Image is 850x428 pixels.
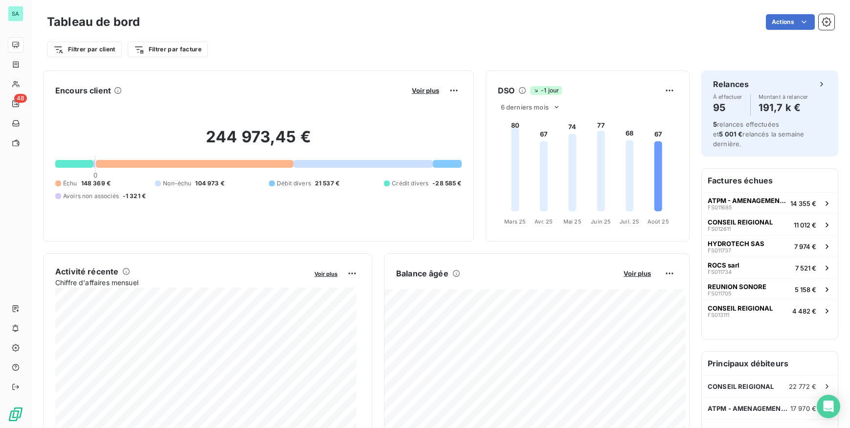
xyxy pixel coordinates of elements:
span: Débit divers [277,179,311,188]
span: FS012611 [708,226,731,232]
h2: 244 973,45 € [55,127,462,157]
tspan: Mai 25 [563,218,581,225]
div: SA [8,6,23,22]
button: Actions [766,14,815,30]
span: Voir plus [314,270,337,277]
span: 21 537 € [315,179,339,188]
span: 17 970 € [790,405,816,412]
span: FS013111 [708,312,729,318]
button: CONSEIL REIGIONALFS0131114 482 € [702,300,838,321]
span: 5 [713,120,717,128]
span: FS011705 [708,291,732,296]
span: 7 521 € [795,264,816,272]
span: FS011737 [708,248,731,253]
span: 5 001 € [719,130,742,138]
span: CONSEIL REIGIONAL [708,218,773,226]
tspan: Juin 25 [591,218,611,225]
span: 6 derniers mois [501,103,549,111]
span: Montant à relancer [759,94,808,100]
span: Voir plus [624,270,651,277]
span: Voir plus [412,87,439,94]
span: FS011685 [708,204,732,210]
tspan: Mars 25 [504,218,526,225]
span: ATPM - AMENAGEMENTS TRAVAUX PUBLICS DES MASCAREIGNES [708,197,786,204]
a: 48 [8,96,23,112]
span: 48 [14,94,27,103]
h6: Encours client [55,85,111,96]
span: 7 974 € [794,243,816,250]
h6: Principaux débiteurs [702,352,838,375]
button: ATPM - AMENAGEMENTS TRAVAUX PUBLICS DES MASCAREIGNESFS01168514 355 € [702,192,838,214]
span: 22 772 € [789,383,816,390]
span: -1 321 € [123,192,146,201]
span: Non-échu [163,179,191,188]
span: Échu [63,179,77,188]
button: Filtrer par client [47,42,122,57]
span: HYDROTECH SAS [708,240,764,248]
span: CONSEIL REIGIONAL [708,383,774,390]
span: Crédit divers [392,179,428,188]
span: -1 jour [530,86,562,95]
h3: Tableau de bord [47,13,140,31]
button: REUNION SONOREFS0117055 158 € [702,278,838,300]
h4: 95 [713,100,742,115]
tspan: Août 25 [647,218,669,225]
button: ROCS sarlFS0117347 521 € [702,257,838,278]
h6: Relances [713,78,749,90]
span: 104 973 € [195,179,224,188]
div: Open Intercom Messenger [817,395,840,418]
button: Voir plus [409,86,442,95]
span: ROCS sarl [708,261,739,269]
button: Voir plus [621,269,654,278]
h4: 191,7 k € [759,100,808,115]
span: 5 158 € [795,286,816,293]
img: Logo LeanPay [8,406,23,422]
span: ATPM - AMENAGEMENTS TRAVAUX PUBLICS DES MASCAREIGNES [708,405,790,412]
span: 148 369 € [81,179,111,188]
span: À effectuer [713,94,742,100]
span: FS011734 [708,269,732,275]
span: Avoirs non associés [63,192,119,201]
h6: DSO [498,85,514,96]
span: -28 585 € [432,179,461,188]
h6: Balance âgée [396,268,448,279]
button: Filtrer par facture [128,42,208,57]
button: Voir plus [312,269,340,278]
tspan: Juil. 25 [620,218,639,225]
span: CONSEIL REIGIONAL [708,304,773,312]
span: Chiffre d'affaires mensuel [55,277,308,288]
span: 0 [93,171,97,179]
span: relances effectuées et relancés la semaine dernière. [713,120,804,148]
span: 14 355 € [790,200,816,207]
span: 4 482 € [792,307,816,315]
button: HYDROTECH SASFS0117377 974 € [702,235,838,257]
tspan: Avr. 25 [535,218,553,225]
h6: Factures échues [702,169,838,192]
button: CONSEIL REIGIONALFS01261111 012 € [702,214,838,235]
span: 11 012 € [794,221,816,229]
span: REUNION SONORE [708,283,766,291]
h6: Activité récente [55,266,118,277]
